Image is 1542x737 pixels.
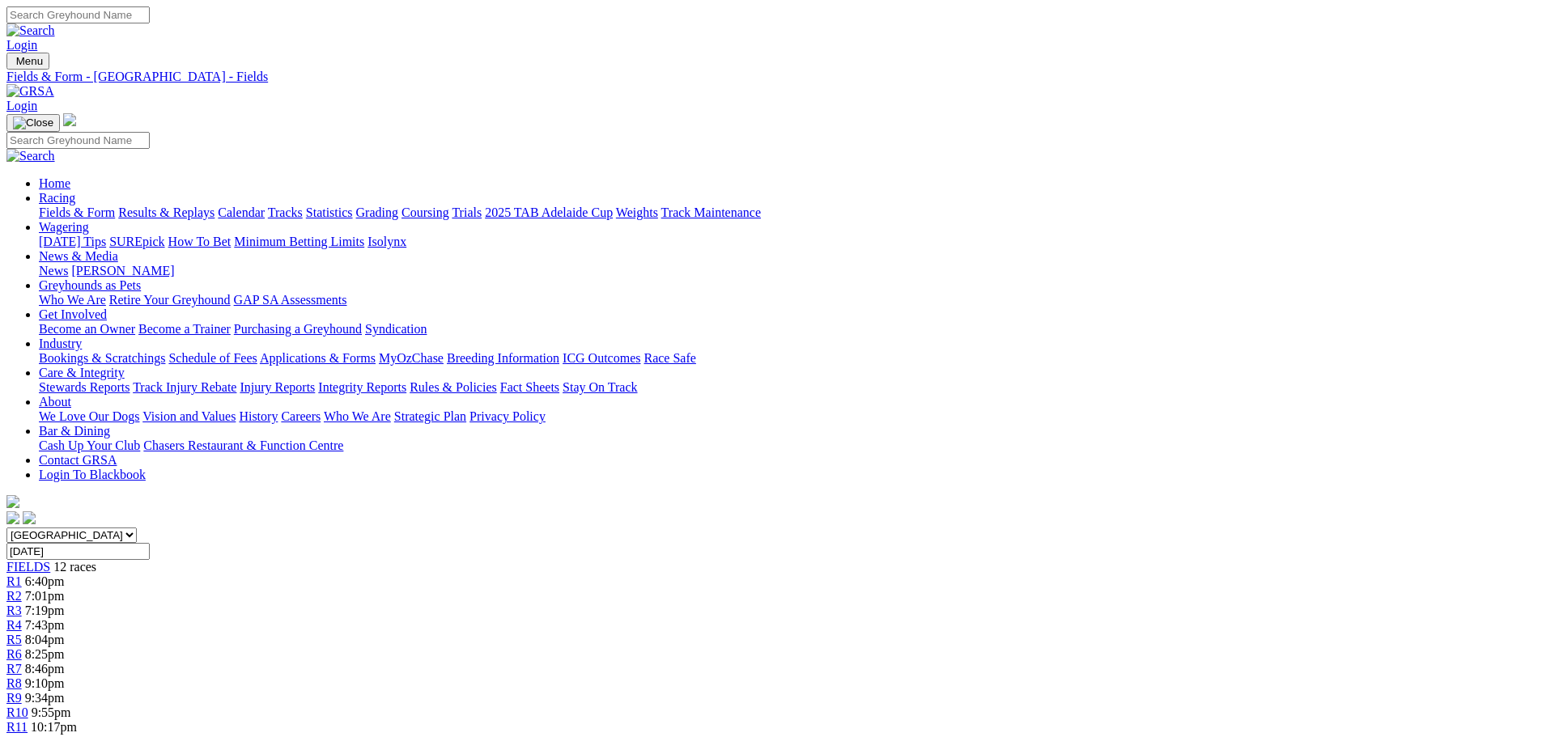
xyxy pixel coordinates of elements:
button: Toggle navigation [6,114,60,132]
a: Cash Up Your Club [39,438,140,452]
a: Track Maintenance [661,205,761,219]
a: Strategic Plan [394,409,466,423]
span: R8 [6,676,22,690]
div: Get Involved [39,322,1536,337]
a: Applications & Forms [260,351,376,365]
a: Fields & Form - [GEOGRAPHIC_DATA] - Fields [6,70,1536,84]
a: R7 [6,662,22,676]
a: Schedule of Fees [168,351,257,365]
a: Who We Are [39,293,106,307]
a: Login [6,99,37,112]
a: Calendar [218,205,265,219]
a: R10 [6,705,28,719]
img: facebook.svg [6,511,19,524]
a: News & Media [39,249,118,263]
a: Chasers Restaurant & Function Centre [143,438,343,452]
a: Integrity Reports [318,380,406,394]
img: twitter.svg [23,511,36,524]
a: Login To Blackbook [39,468,146,481]
a: R1 [6,574,22,588]
div: News & Media [39,264,1536,278]
span: 9:10pm [25,676,65,690]
img: Search [6,149,55,163]
img: logo-grsa-white.png [6,495,19,508]
a: Minimum Betting Limits [234,235,364,248]
a: Grading [356,205,398,219]
a: Purchasing a Greyhound [234,322,362,336]
a: Become an Owner [39,322,135,336]
a: Rules & Policies [410,380,497,394]
a: R3 [6,604,22,617]
a: 2025 TAB Adelaide Cup [485,205,613,219]
a: Vision and Values [142,409,236,423]
span: 12 races [53,560,96,574]
span: 8:25pm [25,647,65,661]
img: Close [13,116,53,129]
a: We Love Our Dogs [39,409,139,423]
input: Search [6,6,150,23]
a: R2 [6,589,22,603]
a: Track Injury Rebate [133,380,236,394]
span: 7:43pm [25,618,65,632]
a: Bookings & Scratchings [39,351,165,365]
div: Care & Integrity [39,380,1536,395]
a: Careers [281,409,321,423]
a: Fact Sheets [500,380,559,394]
a: History [239,409,278,423]
button: Toggle navigation [6,53,49,70]
a: Results & Replays [118,205,215,219]
span: 9:55pm [32,705,71,719]
span: 9:34pm [25,691,65,705]
span: R6 [6,647,22,661]
span: 7:01pm [25,589,65,603]
a: Breeding Information [447,351,559,365]
div: Racing [39,205,1536,220]
div: About [39,409,1536,424]
a: How To Bet [168,235,232,248]
a: Wagering [39,220,89,234]
a: [PERSON_NAME] [71,264,174,277]
div: Wagering [39,235,1536,249]
a: Home [39,176,70,190]
a: Stay On Track [563,380,637,394]
a: Retire Your Greyhound [109,293,231,307]
a: Injury Reports [240,380,315,394]
a: Racing [39,191,75,205]
img: Search [6,23,55,38]
a: Become a Trainer [138,322,231,336]
div: Bar & Dining [39,438,1536,453]
a: Fields & Form [39,205,115,219]
a: R9 [6,691,22,705]
span: Menu [16,55,43,67]
a: Care & Integrity [39,366,125,379]
span: R5 [6,633,22,646]
a: [DATE] Tips [39,235,106,248]
a: Get Involved [39,307,107,321]
a: Bar & Dining [39,424,110,438]
a: GAP SA Assessments [234,293,347,307]
a: SUREpick [109,235,164,248]
a: Greyhounds as Pets [39,278,141,292]
a: Trials [452,205,482,219]
span: 8:04pm [25,633,65,646]
div: Industry [39,351,1536,366]
a: MyOzChase [379,351,444,365]
img: logo-grsa-white.png [63,113,76,126]
a: About [39,395,71,409]
a: Login [6,38,37,52]
a: Stewards Reports [39,380,130,394]
a: News [39,264,68,277]
a: Statistics [306,205,353,219]
span: 8:46pm [25,662,65,676]
a: Contact GRSA [39,453,117,467]
a: Who We Are [324,409,391,423]
span: R4 [6,618,22,632]
a: R11 [6,720,28,734]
